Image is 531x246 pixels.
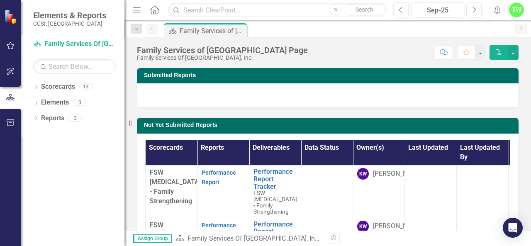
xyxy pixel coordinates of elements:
[73,99,86,106] div: 0
[414,5,461,15] div: Sep-25
[144,122,514,128] h3: Not Yet Submitted Reports
[79,83,93,90] div: 13
[33,39,116,49] a: Family Services Of [GEOGRAPHIC_DATA], Inc.
[373,222,423,231] div: [PERSON_NAME]
[356,6,373,13] span: Search
[68,114,82,122] div: 3
[33,59,116,74] input: Search Below...
[137,55,308,61] div: Family Services Of [GEOGRAPHIC_DATA], Inc.
[343,4,385,16] button: Search
[41,98,69,107] a: Elements
[253,221,297,243] a: Performance Report Tracker
[33,10,106,20] span: Elements & Reports
[411,2,464,17] button: Sep-25
[301,166,353,218] td: Double-Click to Edit
[144,72,514,78] h3: Submitted Reports
[202,222,236,238] a: Performance Report
[180,26,245,36] div: Family Services of [GEOGRAPHIC_DATA] Page
[133,234,172,243] span: Assign Group
[188,234,320,242] a: Family Services Of [GEOGRAPHIC_DATA], Inc.
[137,46,308,55] div: Family Services of [GEOGRAPHIC_DATA] Page
[373,169,423,179] div: [PERSON_NAME]
[150,168,201,205] span: FSW [MEDICAL_DATA] - Family Strengthening
[253,168,297,190] a: Performance Report Tracker
[41,114,64,123] a: Reports
[249,166,301,218] td: Double-Click to Edit Right Click for Context Menu
[357,221,369,232] div: KW
[253,190,297,215] span: FSW [MEDICAL_DATA] - Family Strengthening
[33,20,106,27] small: CCSI: [GEOGRAPHIC_DATA]
[4,10,19,24] img: ClearPoint Strategy
[503,218,523,238] div: Open Intercom Messenger
[357,168,369,180] div: KW
[176,234,322,244] div: »
[202,169,236,185] a: Performance Report
[41,82,75,92] a: Scorecards
[168,3,387,17] input: Search ClearPoint...
[509,2,524,17] button: TW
